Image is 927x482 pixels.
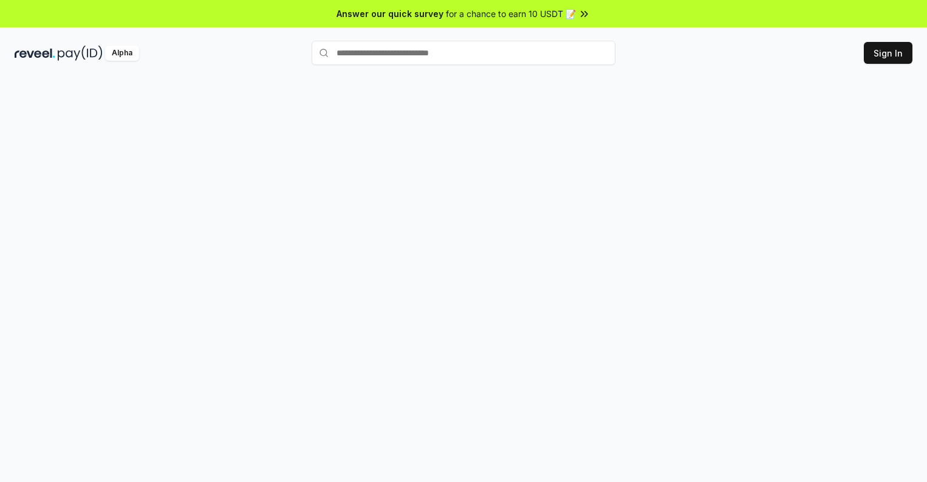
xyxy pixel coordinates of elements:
[337,7,443,20] span: Answer our quick survey
[446,7,576,20] span: for a chance to earn 10 USDT 📝
[58,46,103,61] img: pay_id
[105,46,139,61] div: Alpha
[864,42,912,64] button: Sign In
[15,46,55,61] img: reveel_dark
